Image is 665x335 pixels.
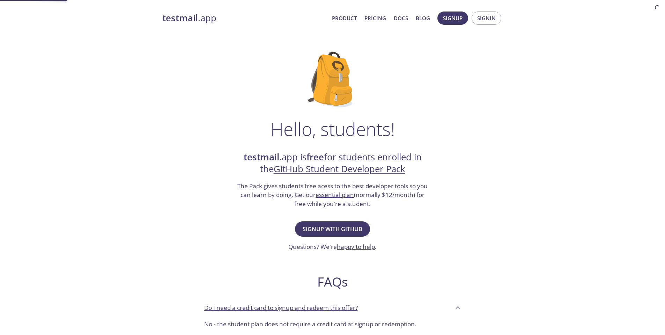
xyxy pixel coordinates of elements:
h1: Hello, students! [271,119,395,139]
h3: The Pack gives students free acess to the best developer tools so you can learn by doing. Get our... [237,182,429,208]
a: Pricing [364,14,386,23]
button: Signup [437,12,468,25]
div: Do I need a credit card to signup and redeem this offer? [199,317,467,334]
span: Signup with GitHub [303,224,362,234]
p: Do I need a credit card to signup and redeem this offer? [204,303,358,312]
strong: testmail [244,151,279,163]
h3: Questions? We're . [288,242,377,251]
a: Product [332,14,357,23]
img: github-student-backpack.png [308,52,357,107]
h2: .app is for students enrolled in the [237,151,429,175]
button: Signup with GitHub [295,221,370,237]
p: No - the student plan does not require a credit card at signup or redemption. [204,320,461,329]
a: testmail.app [162,12,326,24]
a: Docs [394,14,408,23]
a: happy to help [337,243,375,251]
a: Blog [416,14,430,23]
h2: FAQs [199,274,467,290]
button: Signin [472,12,501,25]
a: essential plan [316,191,354,199]
strong: free [306,151,324,163]
span: Signin [477,14,496,23]
div: Do I need a credit card to signup and redeem this offer? [199,298,467,317]
span: Signup [443,14,463,23]
strong: testmail [162,12,198,24]
a: GitHub Student Developer Pack [274,163,405,175]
